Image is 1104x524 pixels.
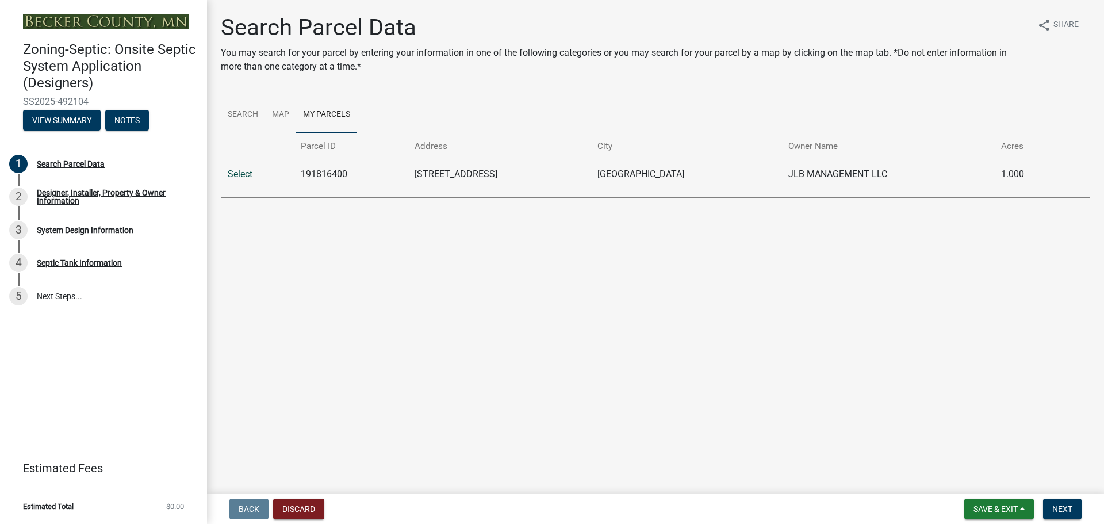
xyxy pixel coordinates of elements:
button: Back [229,499,269,519]
span: Back [239,504,259,514]
button: Notes [105,110,149,131]
a: Estimated Fees [9,457,189,480]
th: Owner Name [781,133,995,160]
span: Estimated Total [23,503,74,510]
button: Next [1043,499,1082,519]
button: View Summary [23,110,101,131]
th: Parcel ID [294,133,408,160]
div: Designer, Installer, Property & Owner Information [37,189,189,205]
span: Share [1053,18,1079,32]
button: Save & Exit [964,499,1034,519]
th: Acres [994,133,1064,160]
div: System Design Information [37,226,133,234]
div: 3 [9,221,28,239]
td: [GEOGRAPHIC_DATA] [591,160,781,188]
a: My Parcels [296,97,357,133]
img: Becker County, Minnesota [23,14,189,29]
td: 191816400 [294,160,408,188]
a: Search [221,97,265,133]
div: 2 [9,188,28,206]
td: JLB MANAGEMENT LLC [781,160,995,188]
wm-modal-confirm: Notes [105,116,149,125]
div: 1 [9,155,28,173]
h1: Search Parcel Data [221,14,1028,41]
th: City [591,133,781,160]
wm-modal-confirm: Summary [23,116,101,125]
div: Search Parcel Data [37,160,105,168]
div: 5 [9,287,28,305]
a: Select [228,169,252,179]
div: 4 [9,254,28,272]
p: You may search for your parcel by entering your information in one of the following categories or... [221,46,1028,74]
span: SS2025-492104 [23,96,184,107]
i: share [1037,18,1051,32]
span: $0.00 [166,503,184,510]
div: Septic Tank Information [37,259,122,267]
button: shareShare [1028,14,1088,36]
th: Address [408,133,591,160]
button: Discard [273,499,324,519]
h4: Zoning-Septic: Onsite Septic System Application (Designers) [23,41,198,91]
span: Save & Exit [973,504,1018,514]
span: Next [1052,504,1072,514]
a: Map [265,97,296,133]
td: 1.000 [994,160,1064,188]
td: [STREET_ADDRESS] [408,160,591,188]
